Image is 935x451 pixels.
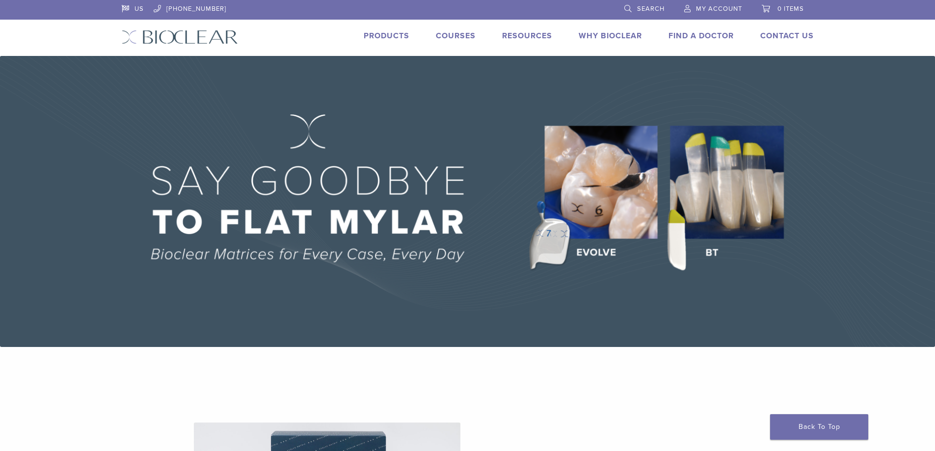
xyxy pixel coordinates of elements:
[770,414,868,440] a: Back To Top
[436,31,476,41] a: Courses
[122,30,238,44] img: Bioclear
[696,5,742,13] span: My Account
[668,31,734,41] a: Find A Doctor
[777,5,804,13] span: 0 items
[637,5,665,13] span: Search
[364,31,409,41] a: Products
[579,31,642,41] a: Why Bioclear
[760,31,814,41] a: Contact Us
[502,31,552,41] a: Resources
